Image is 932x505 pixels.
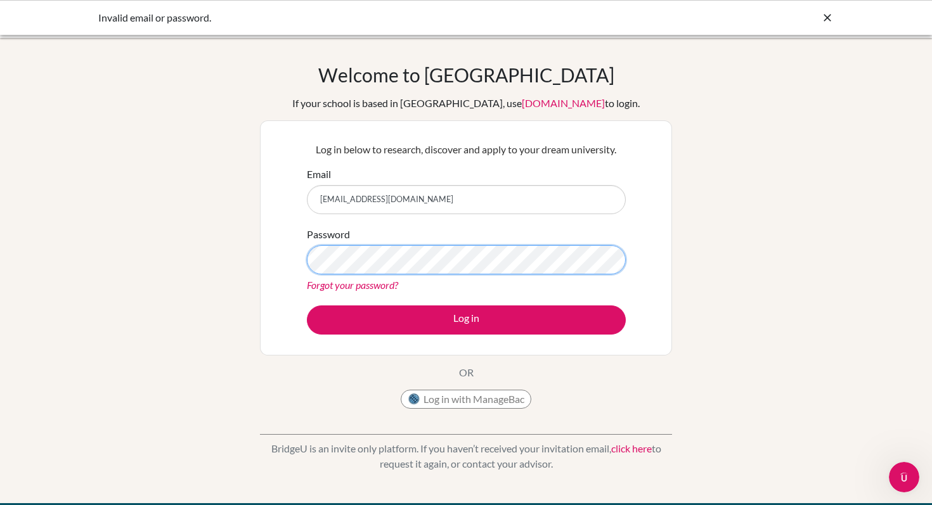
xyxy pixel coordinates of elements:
[401,390,531,409] button: Log in with ManageBac
[611,442,652,454] a: click here
[307,227,350,242] label: Password
[292,96,640,111] div: If your school is based in [GEOGRAPHIC_DATA], use to login.
[307,279,398,291] a: Forgot your password?
[307,305,626,335] button: Log in
[98,10,644,25] div: Invalid email or password.
[522,97,605,109] a: [DOMAIN_NAME]
[318,63,614,86] h1: Welcome to [GEOGRAPHIC_DATA]
[889,462,919,492] iframe: Intercom live chat
[459,365,474,380] p: OR
[307,167,331,182] label: Email
[307,142,626,157] p: Log in below to research, discover and apply to your dream university.
[260,441,672,471] p: BridgeU is an invite only platform. If you haven’t received your invitation email, to request it ...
